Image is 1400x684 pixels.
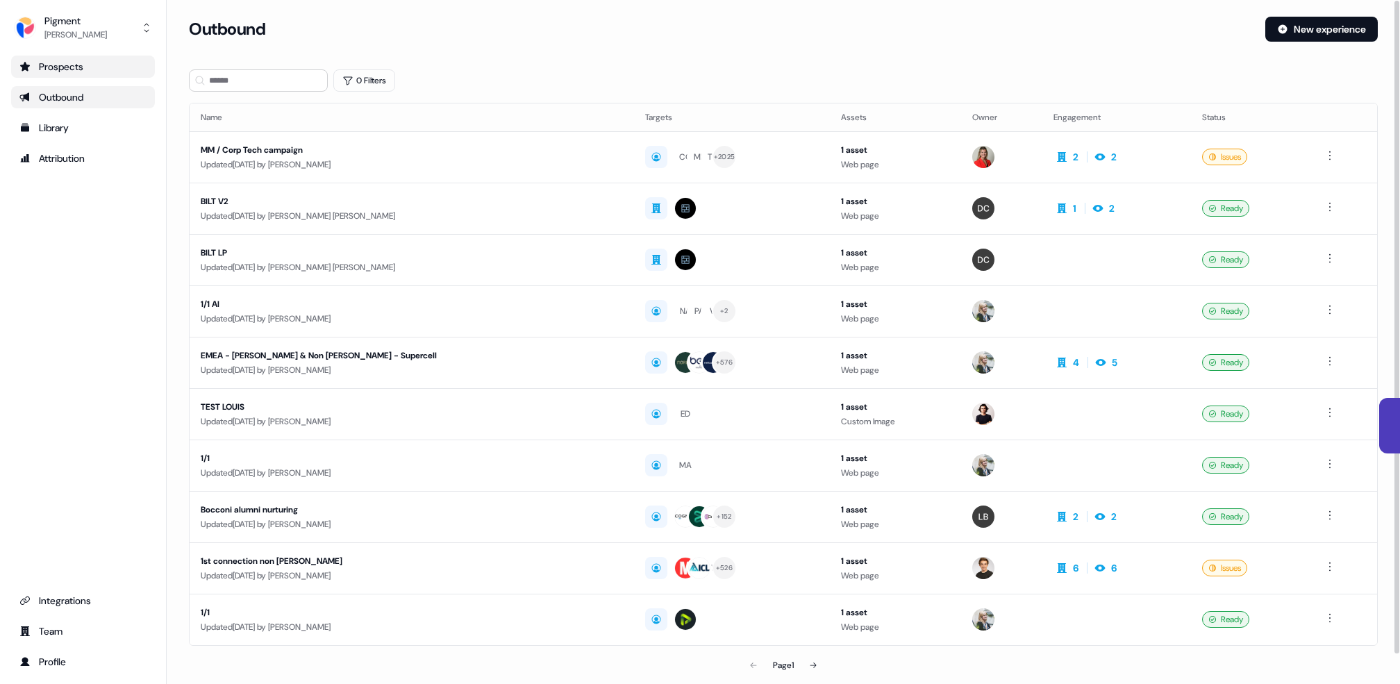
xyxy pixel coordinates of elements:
div: Updated [DATE] by [PERSON_NAME] [201,620,623,634]
div: Updated [DATE] by [PERSON_NAME] [201,312,623,326]
div: ED [681,407,690,421]
div: PA [694,304,704,318]
button: 0 Filters [333,69,395,92]
div: EMEA - [PERSON_NAME] & Non [PERSON_NAME] - Supercell [201,349,551,362]
img: Ludmilla [972,351,994,374]
div: 6 [1111,561,1117,575]
th: Targets [634,103,830,131]
div: Attribution [19,151,147,165]
img: Dawes [972,197,994,219]
div: 1 asset [841,194,950,208]
div: 1 asset [841,297,950,311]
div: Ready [1202,200,1249,217]
div: NA [680,304,691,318]
div: 1 asset [841,246,950,260]
th: Engagement [1042,103,1190,131]
a: Go to templates [11,117,155,139]
div: Web page [841,466,950,480]
div: TG [708,150,718,164]
img: Ludmilla [972,300,994,322]
a: Go to outbound experience [11,86,155,108]
img: Lorenzo [972,506,994,528]
div: Profile [19,655,147,669]
div: Bocconi alumni nurturing [201,503,551,517]
div: TEST LOUIS [201,400,551,414]
div: TI [710,561,716,575]
div: Ready [1202,354,1249,371]
div: Prospects [19,60,147,74]
div: 2 [1111,510,1117,524]
div: 1 asset [841,554,950,568]
div: Ready [1202,251,1249,268]
div: Web page [841,569,950,583]
div: Web page [841,312,950,326]
div: BILT V2 [201,194,551,208]
div: Ready [1202,508,1249,525]
div: Updated [DATE] by [PERSON_NAME] [201,569,623,583]
img: Dawes [972,249,994,271]
button: Pigment[PERSON_NAME] [11,11,155,44]
div: Web page [841,158,950,172]
div: Web page [841,209,950,223]
div: 2 [1073,150,1078,164]
div: VI [710,304,717,318]
div: + 152 [717,510,731,523]
div: + 2025 [714,151,735,163]
div: Pigment [44,14,107,28]
div: CO [679,150,692,164]
img: Ludmilla [972,608,994,631]
div: MM / Corp Tech campaign [201,143,551,157]
div: 1 asset [841,400,950,414]
div: Ready [1202,457,1249,474]
div: 2 [1111,150,1117,164]
div: Updated [DATE] by [PERSON_NAME] [201,363,623,377]
div: Web page [841,620,950,634]
div: Updated [DATE] by [PERSON_NAME] [PERSON_NAME] [201,260,623,274]
div: Ready [1202,303,1249,319]
img: Ludmilla [972,454,994,476]
div: 1 asset [841,503,950,517]
div: Ready [1202,611,1249,628]
img: Teo [972,557,994,579]
div: + 576 [716,356,733,369]
div: BILT LP [201,246,551,260]
div: [PERSON_NAME] [44,28,107,42]
div: Page 1 [773,658,794,672]
th: Owner [961,103,1042,131]
th: Name [190,103,634,131]
div: Web page [841,363,950,377]
button: New experience [1265,17,1378,42]
th: Status [1191,103,1310,131]
div: Updated [DATE] by [PERSON_NAME] [201,517,623,531]
a: Go to profile [11,651,155,673]
img: Louis [972,403,994,425]
div: 4 [1073,356,1079,369]
div: Issues [1202,560,1247,576]
div: Issues [1202,149,1247,165]
div: Custom Image [841,415,950,428]
a: Go to attribution [11,147,155,169]
h3: Outbound [189,19,265,40]
div: Library [19,121,147,135]
div: 1/1 [201,606,551,619]
div: 2 [1109,201,1115,215]
div: Updated [DATE] by [PERSON_NAME] [PERSON_NAME] [201,209,623,223]
div: 1st connection non [PERSON_NAME] [201,554,551,568]
div: Team [19,624,147,638]
div: Integrations [19,594,147,608]
div: MA [679,458,692,472]
div: Updated [DATE] by [PERSON_NAME] [201,158,623,172]
a: Go to integrations [11,590,155,612]
div: ME [694,150,705,164]
img: Caroline [972,146,994,168]
div: 1/1 AI [201,297,551,311]
div: Updated [DATE] by [PERSON_NAME] [201,415,623,428]
div: Web page [841,260,950,274]
div: 1 asset [841,349,950,362]
div: Web page [841,517,950,531]
div: + 526 [716,562,733,574]
div: Ready [1202,406,1249,422]
div: 1 asset [841,451,950,465]
a: Go to prospects [11,56,155,78]
div: 1 asset [841,606,950,619]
